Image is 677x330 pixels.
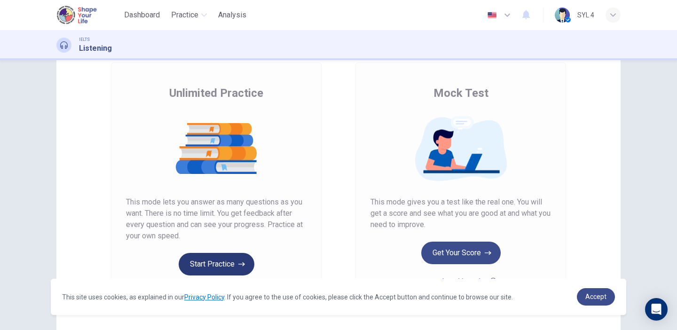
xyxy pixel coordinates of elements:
[214,7,250,24] button: Analysis
[51,279,626,315] div: cookieconsent
[169,86,263,101] span: Unlimited Practice
[585,293,606,300] span: Accept
[167,7,211,24] button: Practice
[184,293,224,301] a: Privacy Policy
[62,293,513,301] span: This site uses cookies, as explained in our . If you agree to the use of cookies, please click th...
[370,196,551,230] span: This mode gives you a test like the real one. You will get a score and see what you are good at a...
[56,6,120,24] a: Shape Your Life logo
[179,253,254,275] button: Start Practice
[126,196,307,242] span: This mode lets you answer as many questions as you want. There is no time limit. You get feedback...
[79,36,90,43] span: IELTS
[171,9,198,21] span: Practice
[425,275,496,287] button: How does this work?
[56,6,99,24] img: Shape Your Life logo
[645,298,668,321] div: Open Intercom Messenger
[486,12,498,19] img: en
[555,8,570,23] img: Profile picture
[120,7,164,24] button: Dashboard
[433,86,488,101] span: Mock Test
[218,9,246,21] span: Analysis
[421,242,501,264] button: Get Your Score
[577,9,594,21] div: SYL 4
[124,9,160,21] span: Dashboard
[79,43,112,54] h1: Listening
[577,288,615,306] a: dismiss cookie message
